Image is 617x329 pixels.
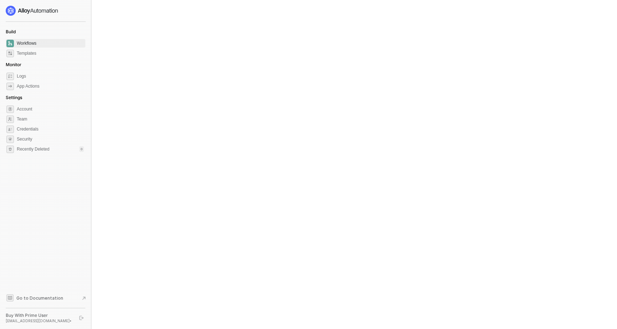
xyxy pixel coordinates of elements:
span: Settings [6,95,22,100]
span: settings [6,105,14,113]
span: Team [17,115,84,123]
span: security [6,136,14,143]
div: App Actions [17,83,39,89]
span: Build [6,29,16,34]
span: logout [79,316,84,320]
div: Buy With Prime User [6,313,73,318]
span: Monitor [6,62,21,67]
a: Knowledge Base [6,294,86,302]
span: document-arrow [80,295,87,302]
span: icon-app-actions [6,83,14,90]
span: icon-logs [6,73,14,80]
span: Logs [17,72,84,80]
div: 0 [79,146,84,152]
span: settings [6,146,14,153]
span: Go to Documentation [16,295,63,301]
span: marketplace [6,50,14,57]
span: credentials [6,126,14,133]
img: logo [6,6,59,16]
span: Templates [17,49,84,58]
a: logo [6,6,85,16]
span: Workflows [17,39,84,48]
span: Recently Deleted [17,146,49,152]
span: documentation [6,294,14,301]
div: [EMAIL_ADDRESS][DOMAIN_NAME] • [6,318,73,323]
span: Credentials [17,125,84,133]
span: dashboard [6,40,14,47]
span: team [6,116,14,123]
span: Security [17,135,84,143]
span: Account [17,105,84,113]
